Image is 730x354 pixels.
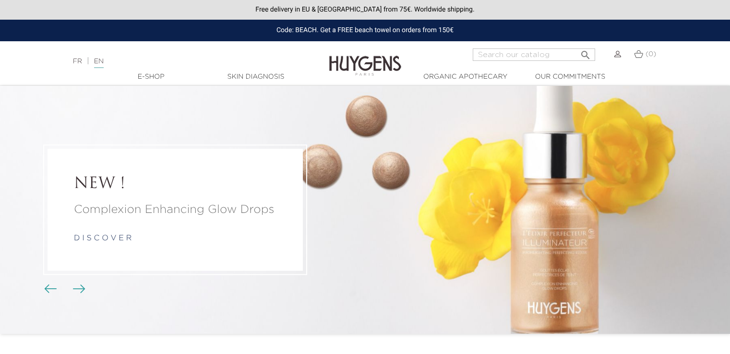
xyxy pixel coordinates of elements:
input: Search [473,48,595,61]
a: EN [94,58,104,68]
i:  [580,47,591,58]
div: | [68,56,297,67]
a: NEW ! [74,176,276,194]
button:  [577,46,594,59]
div: Carousel buttons [48,282,79,296]
a: E-Shop [103,72,199,82]
img: Huygens [329,40,401,77]
a: Skin Diagnosis [208,72,304,82]
a: Our commitments [522,72,618,82]
span: (0) [646,51,656,58]
a: d i s c o v e r [74,235,132,242]
a: Complexion Enhancing Glow Drops [74,201,276,218]
a: Organic Apothecary [418,72,514,82]
a: FR [73,58,82,65]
